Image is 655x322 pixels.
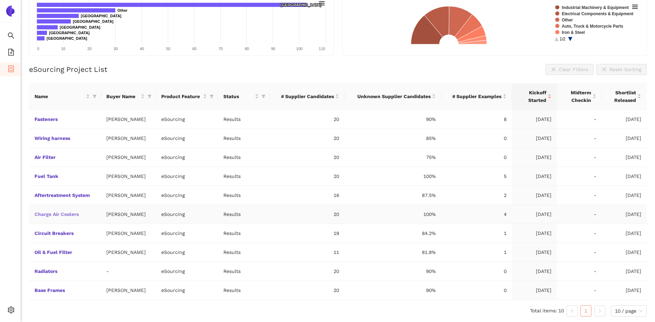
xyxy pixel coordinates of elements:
td: Results [218,243,270,262]
h2: eSourcing Project List [29,64,107,74]
td: [PERSON_NAME] [101,205,156,224]
td: 81.8% [345,243,442,262]
text: Electrical Components & Equipment [562,11,633,16]
text: 0 [37,47,39,51]
td: 84.2% [345,224,442,243]
td: eSourcing [156,243,218,262]
button: right [594,305,605,316]
td: [PERSON_NAME] [101,224,156,243]
span: filter [210,94,214,98]
td: [PERSON_NAME] [101,110,156,129]
span: Status [223,93,253,100]
span: Midterm Checkin [562,89,591,104]
td: Results [218,167,270,186]
span: Kickoff Started [518,89,546,104]
td: [DATE] [512,281,557,300]
td: - [557,129,602,148]
td: - [557,110,602,129]
td: [DATE] [602,281,647,300]
span: filter [93,94,97,98]
span: file-add [8,46,15,60]
span: filter [208,91,215,102]
span: left [570,309,574,313]
td: 1 [441,243,512,262]
text: 100 [296,47,302,51]
td: - [557,243,602,262]
td: [DATE] [602,205,647,224]
td: 100% [345,167,442,186]
th: this column's title is Product Feature,this column is sortable [156,83,218,110]
td: [PERSON_NAME] [101,167,156,186]
td: Results [218,129,270,148]
td: [DATE] [512,129,557,148]
td: eSourcing [156,281,218,300]
button: closeClear Filters [546,64,594,75]
td: - [557,262,602,281]
span: filter [261,94,266,98]
text: 60 [192,47,196,51]
td: 75% [345,148,442,167]
text: 70 [219,47,223,51]
text: [GEOGRAPHIC_DATA] [281,3,321,7]
td: - [101,262,156,281]
td: [PERSON_NAME] [101,129,156,148]
td: 20 [270,281,345,300]
td: Results [218,148,270,167]
td: [DATE] [602,224,647,243]
span: # Supplier Examples [447,93,501,100]
td: Results [218,205,270,224]
td: 8 [441,110,512,129]
td: [DATE] [602,186,647,205]
td: 85% [345,129,442,148]
td: 0 [441,129,512,148]
text: [GEOGRAPHIC_DATA] [81,14,122,18]
text: 80 [245,47,249,51]
td: 20 [270,205,345,224]
text: 1/2 [560,37,566,41]
text: Iron & Steel [562,30,585,35]
td: 90% [345,281,442,300]
td: 0 [441,148,512,167]
th: this column's title is Status,this column is sortable [218,83,270,110]
td: [DATE] [512,224,557,243]
text: 40 [140,47,144,51]
th: this column's title is Name,this column is sortable [29,83,101,110]
td: 5 [441,167,512,186]
td: 4 [441,205,512,224]
td: [DATE] [602,110,647,129]
li: Total items: 10 [530,305,564,316]
text: Auto, Truck & Motorcycle Parts [562,24,623,29]
td: [DATE] [602,243,647,262]
span: Unknown Supplier Candidates [350,93,431,100]
span: Shortlist Released [607,89,636,104]
th: this column's title is Buyer Name,this column is sortable [101,83,156,110]
td: eSourcing [156,262,218,281]
span: container [8,63,15,77]
span: filter [260,91,267,102]
span: setting [8,304,15,318]
td: eSourcing [156,110,218,129]
img: Logo [5,6,16,17]
td: - [557,224,602,243]
th: this column's title is Shortlist Released,this column is sortable [602,83,647,110]
td: - [557,186,602,205]
td: 87.5% [345,186,442,205]
td: 20 [270,129,345,148]
text: [GEOGRAPHIC_DATA] [73,19,114,23]
td: eSourcing [156,167,218,186]
td: Results [218,262,270,281]
td: [DATE] [512,186,557,205]
text: [GEOGRAPHIC_DATA] [47,36,87,40]
th: this column's title is Midterm Checkin,this column is sortable [557,83,602,110]
td: - [557,205,602,224]
td: [DATE] [602,129,647,148]
td: 0 [441,262,512,281]
td: 16 [270,186,345,205]
td: - [557,167,602,186]
th: this column's title is # Supplier Examples,this column is sortable [441,83,512,110]
td: Results [218,186,270,205]
td: [DATE] [512,110,557,129]
td: 20 [270,110,345,129]
span: # Supplier Candidates [275,93,334,100]
text: 30 [114,47,118,51]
